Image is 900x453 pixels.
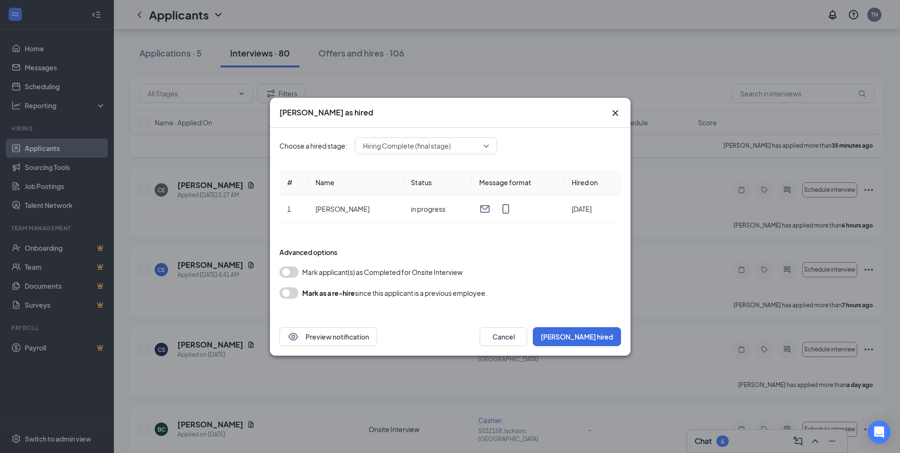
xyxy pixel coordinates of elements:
span: Choose a hired stage: [279,141,347,151]
div: Open Intercom Messenger [868,421,891,444]
svg: Email [479,203,491,215]
svg: Cross [610,107,621,119]
th: # [279,170,308,196]
th: Message format [472,170,564,196]
div: Advanced options [279,247,621,257]
h3: [PERSON_NAME] as hired [279,107,373,118]
span: 1 [287,205,291,213]
svg: Eye [288,331,299,342]
button: [PERSON_NAME] hired [533,327,621,346]
button: Cancel [480,327,527,346]
th: Hired on [564,170,621,196]
span: Hiring Complete (final stage) [363,139,451,153]
b: Mark as a re-hire [302,289,355,297]
svg: MobileSms [500,203,511,215]
div: since this applicant is a previous employee. [302,287,487,299]
td: [DATE] [564,196,621,223]
button: Close [610,107,621,119]
button: EyePreview notification [279,327,377,346]
td: [PERSON_NAME] [308,196,403,223]
th: Name [308,170,403,196]
span: Mark applicant(s) as Completed for Onsite Interview [302,266,463,278]
td: in progress [403,196,472,223]
th: Status [403,170,472,196]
